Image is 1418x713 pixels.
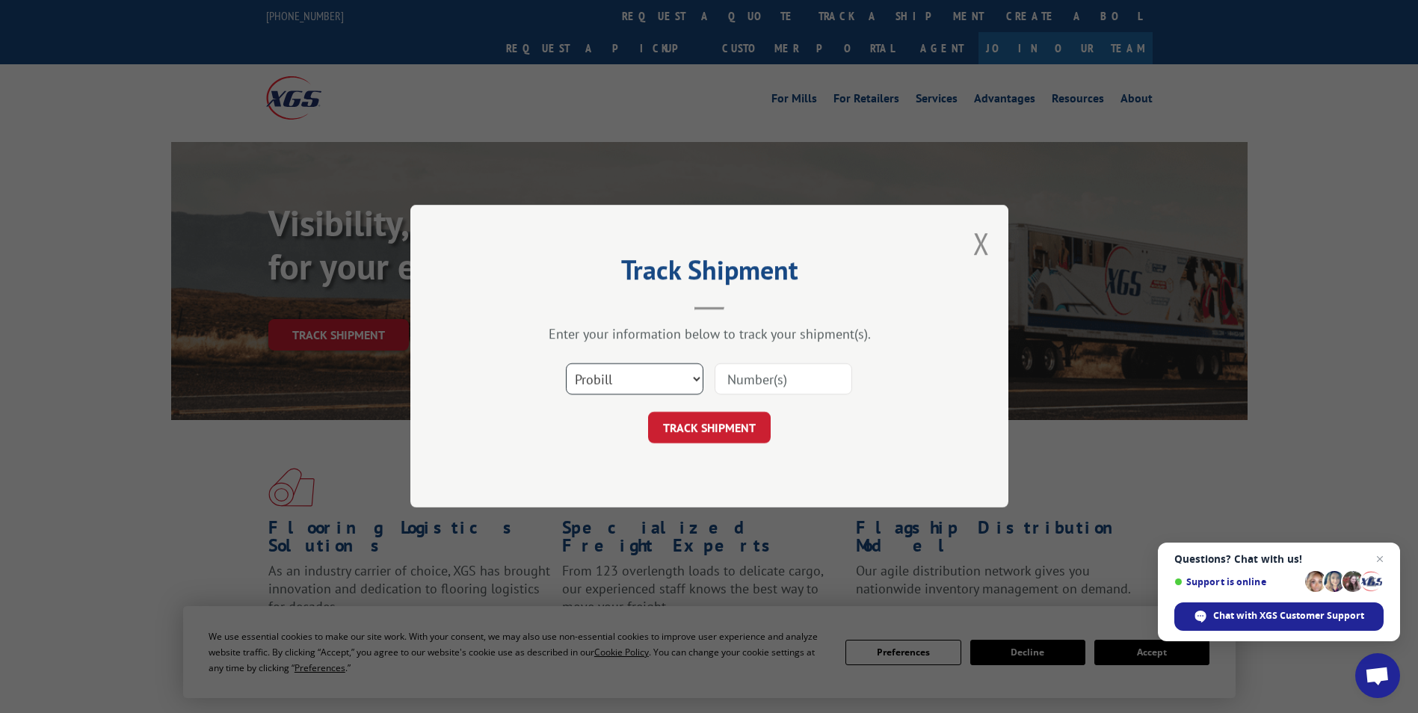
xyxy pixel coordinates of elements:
[485,259,934,288] h2: Track Shipment
[973,223,990,263] button: Close modal
[1174,576,1300,587] span: Support is online
[1213,609,1364,623] span: Chat with XGS Customer Support
[648,413,771,444] button: TRACK SHIPMENT
[1174,553,1384,565] span: Questions? Chat with us!
[485,326,934,343] div: Enter your information below to track your shipment(s).
[1174,602,1384,631] div: Chat with XGS Customer Support
[715,364,852,395] input: Number(s)
[1355,653,1400,698] div: Open chat
[1371,550,1389,568] span: Close chat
